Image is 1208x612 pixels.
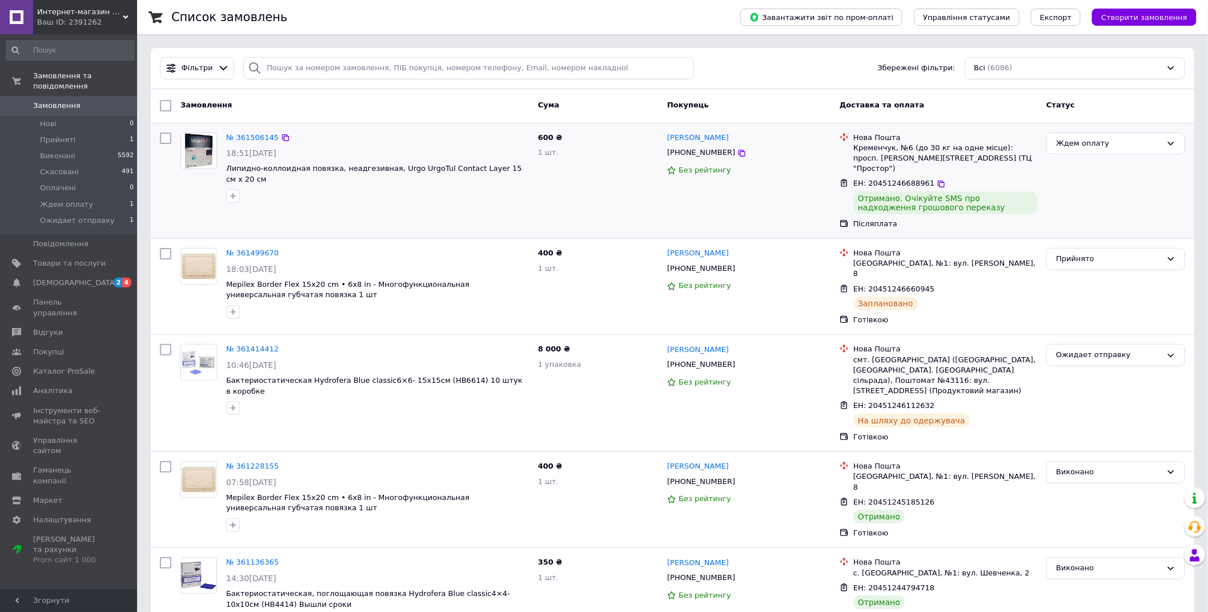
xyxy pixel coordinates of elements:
div: [GEOGRAPHIC_DATA], №1: вул. [PERSON_NAME], 8 [853,258,1037,279]
div: [GEOGRAPHIC_DATA], №1: вул. [PERSON_NAME], 8 [853,471,1037,492]
span: Створити замовлення [1101,13,1187,22]
span: Без рейтингу [679,591,731,599]
span: Оплачені [40,183,76,193]
span: Відгуки [33,327,63,338]
span: Фільтри [182,63,213,74]
span: 0 [130,183,134,193]
span: Скасовані [40,167,79,177]
img: Фото товару [181,133,216,169]
span: 8 000 ₴ [538,345,570,353]
a: № 361506145 [226,133,279,142]
span: Статус [1046,101,1075,109]
div: Нова Пошта [853,461,1037,471]
span: 0 [130,119,134,129]
div: Отримано [853,510,905,523]
img: Фото товару [181,562,216,590]
img: Фото товару [181,249,216,284]
div: Нова Пошта [853,133,1037,143]
span: Замовлення та повідомлення [33,71,137,91]
span: Аналітика [33,386,73,396]
span: Маркет [33,495,62,506]
div: Ждем оплату [1056,138,1162,150]
span: 5592 [118,151,134,161]
a: [PERSON_NAME] [667,461,729,472]
a: Фото товару [180,133,217,169]
span: Панель управління [33,297,106,318]
span: Прийняті [40,135,75,145]
span: Замовлення [33,101,81,111]
a: [PERSON_NAME] [667,133,729,143]
input: Пошук [6,40,135,61]
span: 18:51[DATE] [226,149,276,158]
a: Mepilex Border Flex 15x20 cm • 6x8 in - Многофункциональная универсальная губчатая повязка 1 шт [226,493,469,513]
span: 400 ₴ [538,462,563,470]
a: Бактериостатическая, поглощающая повязка Hydrofera Blue classic4×4- 10х10см (HB4414) Вышли сроки [226,589,510,609]
div: Заплановано [853,297,918,310]
span: [PHONE_NUMBER] [667,573,735,582]
span: 1 шт. [538,264,559,273]
span: 1 шт. [538,148,559,157]
span: Завантажити звіт по пром-оплаті [749,12,893,22]
span: Без рейтингу [679,378,731,386]
a: Фото товару [180,344,217,381]
span: 350 ₴ [538,558,563,566]
div: Нова Пошта [853,248,1037,258]
span: Замовлення [180,101,232,109]
a: Фото товару [180,461,217,498]
span: 400 ₴ [538,249,563,257]
span: 14:30[DATE] [226,574,276,583]
a: [PERSON_NAME] [667,345,729,355]
span: (6086) [988,63,1012,72]
a: Липидно-коллоидная повязка, неадгезивная, Urgo UrgoTul Contact Layer 15 см х 20 см [226,164,522,183]
span: Управління статусами [923,13,1010,22]
span: ЕН: 20451246112632 [853,401,934,410]
img: Фото товару [181,462,216,497]
a: № 361499670 [226,249,279,257]
a: Фото товару [180,248,217,285]
span: 07:58[DATE] [226,478,276,487]
span: Интернет-магазин Герка [37,7,123,17]
span: Ждем оплату [40,199,93,210]
div: Нова Пошта [853,344,1037,354]
button: Експорт [1031,9,1081,26]
span: Нові [40,119,57,129]
span: Інструменти веб-майстра та SEO [33,406,106,426]
span: Без рейтингу [679,166,731,174]
div: Ваш ID: 2391262 [37,17,137,27]
div: Виконано [1056,466,1162,478]
span: Збережені фільтри: [878,63,956,74]
span: Експорт [1040,13,1072,22]
span: Налаштування [33,515,91,525]
span: ЕН: 20451244794718 [853,583,934,592]
span: Гаманець компанії [33,465,106,486]
span: [PERSON_NAME] та рахунки [33,534,106,566]
span: 1 [130,135,134,145]
h1: Список замовлень [171,10,287,24]
img: Фото товару [181,345,216,380]
span: 2 [114,278,123,287]
div: Готівкою [853,432,1037,442]
div: Ожидает отправку [1056,349,1162,361]
span: 600 ₴ [538,133,563,142]
div: Отримано. Очікуйте SMS про надходження грошового переказу [853,191,1037,214]
span: 1 [130,215,134,226]
span: [PHONE_NUMBER] [667,148,735,157]
span: Каталог ProSale [33,366,95,377]
a: № 361228155 [226,462,279,470]
button: Управління статусами [914,9,1020,26]
a: Створити замовлення [1081,13,1197,21]
span: Управління сайтом [33,435,106,456]
span: Mepilex Border Flex 15x20 cm • 6x8 in - Многофункциональная универсальная губчатая повязка 1 шт [226,280,469,299]
a: [PERSON_NAME] [667,248,729,259]
input: Пошук за номером замовлення, ПІБ покупця, номером телефону, Email, номером накладної [243,57,694,79]
span: 18:03[DATE] [226,265,276,274]
span: Покупець [667,101,709,109]
span: [PHONE_NUMBER] [667,477,735,486]
div: Кременчук, №6 (до 30 кг на одне місце): просп. [PERSON_NAME][STREET_ADDRESS] (ТЦ "Простор") [853,143,1037,174]
span: ЕН: 20451246660945 [853,285,934,293]
a: № 361414412 [226,345,279,353]
a: Фото товару [180,557,217,594]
